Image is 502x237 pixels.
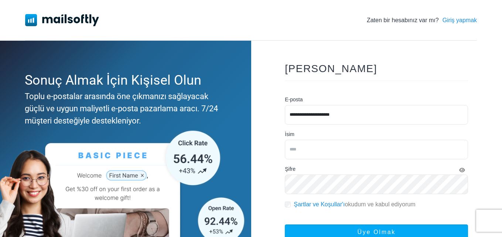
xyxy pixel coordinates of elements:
[459,167,465,173] i: Şifreyi Göster
[358,229,396,235] font: Üye olmak
[285,131,294,137] font: İsim
[285,63,377,74] font: [PERSON_NAME]
[367,17,439,23] font: Zaten bir hesabınız var mı?
[25,72,201,88] font: Sonuç Almak İçin Kişisel Olun
[443,17,477,23] font: Giriş yapmak
[443,16,477,25] a: Giriş yapmak
[294,201,345,207] a: Şartlar ve Koşullar'ı
[285,166,296,172] font: Şifre
[285,97,303,102] font: E-posta
[25,14,99,26] img: Mailsoftly
[25,92,218,125] font: Toplu e-postalar arasında öne çıkmanızı sağlayacak güçlü ve uygun maliyetli e-posta pazarlama ara...
[345,201,415,207] font: okudum ve kabul ediyorum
